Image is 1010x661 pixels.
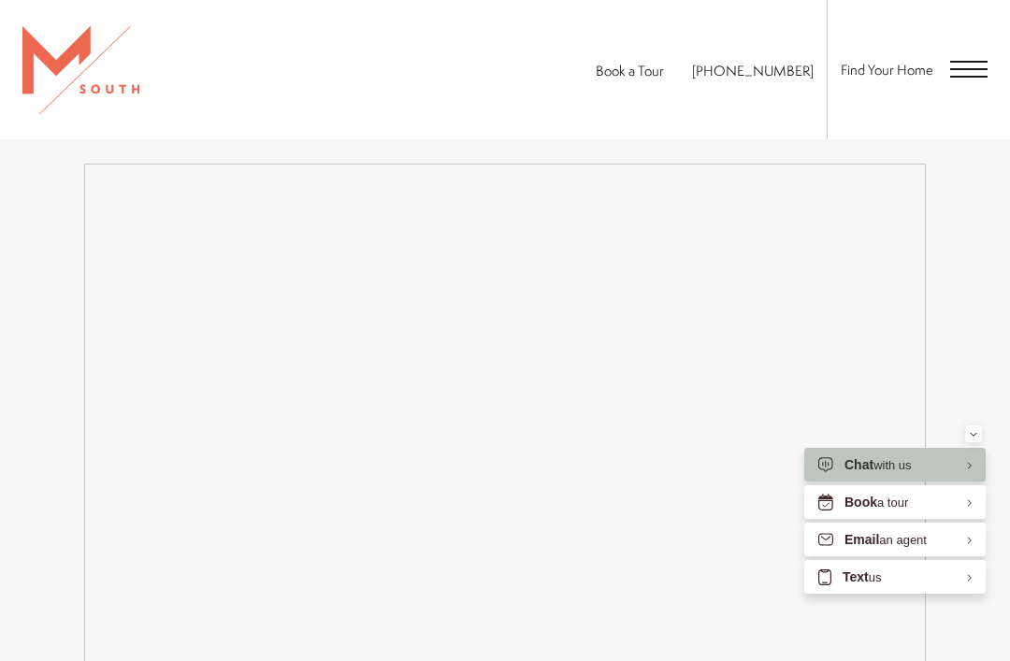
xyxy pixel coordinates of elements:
[692,61,814,80] span: [PHONE_NUMBER]
[22,26,139,114] img: MSouth
[596,61,664,80] a: Book a Tour
[950,61,988,78] button: Open Menu
[841,60,933,79] a: Find Your Home
[692,61,814,80] a: Call Us at 813-570-8014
